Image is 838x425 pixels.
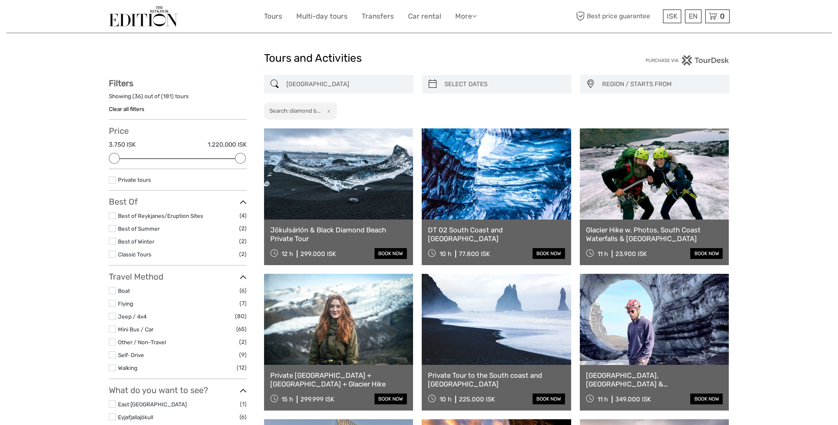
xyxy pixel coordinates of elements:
span: Best price guarantee [574,10,661,23]
span: (1) [240,399,247,409]
label: 1.220.000 ISK [208,140,247,149]
a: Private tours [118,176,151,183]
span: (65) [236,324,247,334]
span: (4) [240,211,247,220]
span: ISK [667,12,677,20]
label: 181 [163,92,172,100]
div: 349.000 ISK [615,396,651,403]
h2: Search: diamond b... [269,107,320,114]
span: 10 h [439,396,451,403]
a: Other / Non-Travel [118,339,166,345]
div: 77.800 ISK [459,250,490,258]
label: 3.750 ISK [109,140,136,149]
div: 225.000 ISK [459,396,495,403]
h3: What do you want to see? [109,385,247,395]
a: Multi-day tours [296,10,348,22]
div: 299.999 ISK [300,396,334,403]
img: PurchaseViaTourDesk.png [645,55,729,65]
a: Jeep / 4x4 [118,313,146,320]
input: SEARCH [283,77,409,92]
a: Best of Summer [118,225,160,232]
label: 36 [134,92,141,100]
button: REGION / STARTS FROM [598,77,725,91]
span: (7) [240,299,247,308]
a: Clear all filters [109,106,144,112]
span: (2) [239,337,247,347]
a: Car rental [408,10,441,22]
span: 12 h [281,250,293,258]
span: (2) [239,237,247,246]
a: book now [533,394,565,404]
span: 11 h [598,250,608,258]
h3: Best Of [109,197,247,207]
a: Mini Bus / Car [118,326,154,333]
a: book now [375,394,407,404]
span: (9) [239,350,247,360]
h3: Travel Method [109,272,247,282]
span: 10 h [439,250,451,258]
input: SELECT DATES [441,77,567,92]
h3: Price [109,126,247,136]
a: Tours [264,10,282,22]
a: Self-Drive [118,352,144,358]
strong: Filters [109,78,133,88]
a: Eyjafjallajökull [118,414,153,420]
a: Boat [118,287,130,294]
span: (6) [240,412,247,422]
span: (6) [240,286,247,295]
button: x [322,106,333,115]
a: Glacier Hike w. Photos, South Coast Waterfalls & [GEOGRAPHIC_DATA] [586,226,723,243]
span: (2) [239,224,247,233]
img: The Reykjavík Edition [109,6,178,27]
a: East [GEOGRAPHIC_DATA] [118,401,187,408]
span: (12) [237,363,247,372]
span: 15 h [281,396,293,403]
a: Jökulsárlón & Black Diamond Beach Private Tour [270,226,407,243]
p: We're away right now. Please check back later! [12,14,94,21]
span: (2) [239,249,247,259]
a: Transfers [362,10,394,22]
a: Private Tour to the South coast and [GEOGRAPHIC_DATA] [428,371,565,388]
a: Flying [118,300,133,307]
a: Best of Winter [118,238,154,245]
a: Best of Reykjanes/Eruption Sites [118,212,203,219]
button: Open LiveChat chat widget [95,13,105,23]
div: 23.900 ISK [615,250,647,258]
a: More [455,10,477,22]
a: Classic Tours [118,251,151,258]
a: DT 02 South Coast and [GEOGRAPHIC_DATA] [428,226,565,243]
div: EN [685,10,701,23]
span: (80) [235,312,247,321]
a: book now [533,248,565,259]
a: book now [690,248,723,259]
span: 11 h [598,396,608,403]
h1: Tours and Activities [264,52,574,65]
a: book now [375,248,407,259]
div: 299.000 ISK [300,250,336,258]
span: 0 [719,12,726,20]
a: Walking [118,365,137,371]
div: Showing ( ) out of ( ) tours [109,92,247,105]
a: [GEOGRAPHIC_DATA], [GEOGRAPHIC_DATA] & [GEOGRAPHIC_DATA] Private [586,371,723,388]
a: Private [GEOGRAPHIC_DATA] + [GEOGRAPHIC_DATA] + Glacier Hike [270,371,407,388]
a: book now [690,394,723,404]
